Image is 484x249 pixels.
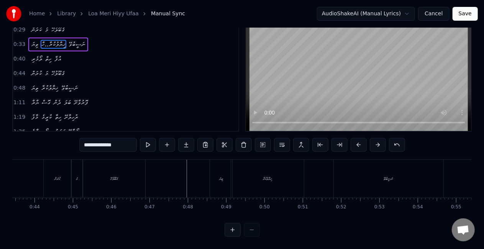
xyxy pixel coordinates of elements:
[298,204,308,210] div: 0:51
[6,6,21,21] img: youka
[413,204,423,210] div: 0:54
[68,40,86,49] span: ނަސީބުވޭ
[54,127,66,136] span: އަބަދު
[31,113,39,121] span: މާފު
[31,54,43,63] span: ލޯމެރި
[259,204,270,210] div: 0:50
[30,204,40,210] div: 0:44
[110,176,118,182] div: ޤަބޫލުހޭ
[41,84,59,92] span: ޚިޔާލުކުރާ
[183,204,193,210] div: 0:48
[31,69,43,78] span: ކުރަން
[41,127,53,136] span: މިލޯބި
[13,99,25,106] span: 1:11
[418,7,449,21] button: Cancel
[452,218,475,241] div: Open chat
[219,176,223,182] div: ތިޔަ
[151,10,185,18] span: Manual Sync
[51,25,65,34] span: ޤަބޫލުހޭ
[13,55,25,63] span: 0:40
[13,41,25,48] span: 0:33
[31,40,39,49] span: ތިޔަ
[64,113,79,121] span: ރުހިލާށޭ
[221,204,231,210] div: 0:49
[13,70,25,77] span: 0:44
[54,54,62,63] span: އުފާ
[41,98,51,107] span: ގޮސް
[61,84,79,92] span: ނަސީބުވޭ
[13,128,25,136] span: 1:26
[453,7,478,21] button: Save
[336,204,346,210] div: 0:52
[44,25,49,34] span: މަ
[31,127,39,136] span: އާދެ
[63,98,72,107] span: ބަލަ
[13,113,25,121] span: 1:19
[263,176,272,182] div: ޚިޔާލުކުރާ
[51,69,65,78] span: ޤަބޫލުހޭ
[31,98,39,107] span: ޔާރާ
[44,54,52,63] span: ހިތް
[13,84,25,92] span: 0:48
[68,204,78,210] div: 0:45
[88,10,139,18] a: Loa Meri Hiyy Ufaa
[374,204,385,210] div: 0:53
[41,113,53,121] span: ކުރީމެ
[76,176,78,182] div: މަ
[44,69,49,78] span: މަ
[31,84,39,92] span: ތިޔަ
[54,176,60,182] div: ކުރަން
[31,25,43,34] span: ކުރަން
[73,98,89,107] span: ފޮރުވާށޭ
[384,176,394,182] div: ނަސީބުވޭ
[29,10,185,18] nav: breadcrumb
[106,204,116,210] div: 0:46
[13,26,25,34] span: 0:29
[57,10,76,18] a: Library
[41,40,66,49] span: ޚިޔާލުކުރާ..ހާ
[54,113,62,121] span: ހިތާ
[451,204,461,210] div: 0:55
[29,10,45,18] a: Home
[144,204,155,210] div: 0:47
[53,98,62,107] span: ދެން
[67,127,79,136] span: ހޯދާށޭ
